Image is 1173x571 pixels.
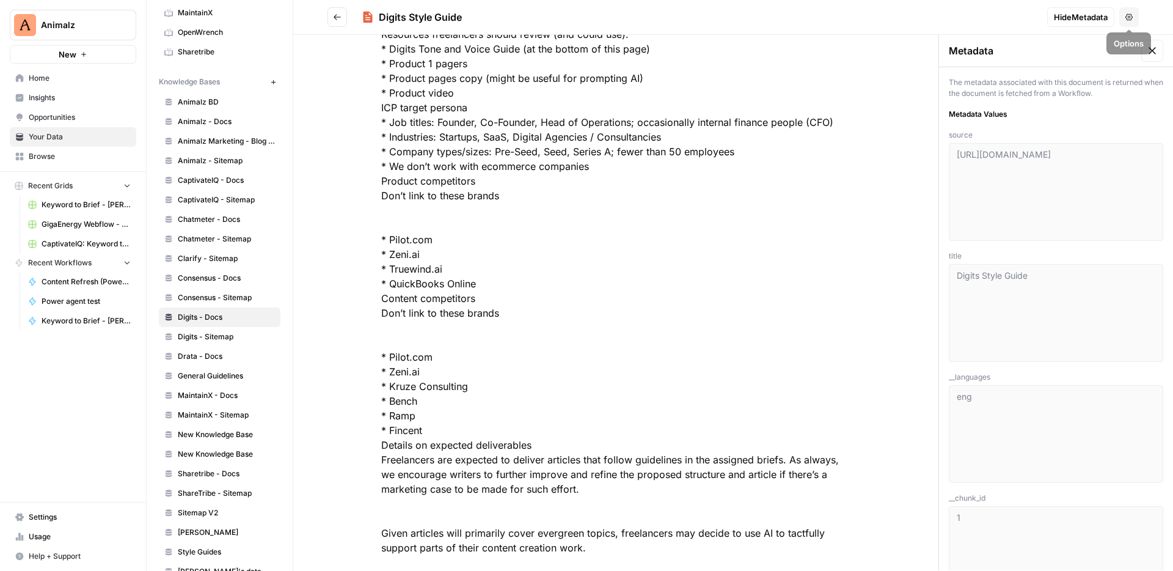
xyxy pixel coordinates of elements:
span: Insights [29,92,131,103]
a: Your Data [10,127,136,147]
span: ShareTribe - Sitemap [178,488,275,499]
a: New Knowledge Base [159,444,280,464]
span: Metadata [949,43,993,58]
span: Usage [29,531,131,542]
span: Keyword to Brief - [PERSON_NAME] Code [42,315,131,326]
span: New Knowledge Base [178,449,275,460]
a: Keyword to Brief - [PERSON_NAME] Code Grid [23,195,136,215]
span: __chunk_id [949,493,1163,504]
a: [PERSON_NAME] [159,523,280,542]
a: Sitemap V2 [159,503,280,523]
textarea: Digits Style Guide [957,270,1155,356]
button: New [10,45,136,64]
a: New Knowledge Base [159,425,280,444]
a: Content Refresh (Power Agents) [23,272,136,292]
a: Sharetribe - Docs [159,464,280,484]
span: Sharetribe - Docs [178,468,275,479]
span: Recent Workflows [28,257,92,268]
span: Keyword to Brief - [PERSON_NAME] Code Grid [42,199,131,210]
span: Animalz Marketing - Blog content [178,136,275,147]
button: Help + Support [10,547,136,566]
span: CaptivateIQ - Sitemap [178,194,275,205]
button: Recent Workflows [10,254,136,272]
a: General Guidelines [159,366,280,386]
a: CaptivateIQ - Sitemap [159,190,280,210]
textarea: eng [957,391,1155,477]
span: New Knowledge Base [178,429,275,440]
span: [PERSON_NAME] [178,527,275,538]
span: Opportunities [29,112,131,123]
span: Hide Metadata [1054,11,1108,23]
span: Consensus - Docs [178,273,275,284]
button: Go back [327,7,347,27]
a: Chatmeter - Docs [159,210,280,229]
a: CaptivateIQ: Keyword to Article [23,234,136,254]
span: Home [29,73,131,84]
span: Animalz BD [178,97,275,108]
a: Consensus - Sitemap [159,288,280,308]
a: Settings [10,507,136,527]
a: Style Guides [159,542,280,562]
a: Power agent test [23,292,136,311]
span: New [59,48,76,61]
span: Sharetribe [178,46,275,57]
span: MaintainX [178,7,275,18]
span: Clarify - Sitemap [178,253,275,264]
a: Animalz - Sitemap [159,151,280,171]
a: Animalz BD [159,92,280,112]
span: Consensus - Sitemap [178,292,275,303]
span: General Guidelines [178,370,275,381]
span: Digits - Docs [178,312,275,323]
span: Animalz - Sitemap [178,155,275,166]
span: __languages [949,372,1163,383]
a: Sharetribe [159,42,280,62]
span: Chatmeter - Sitemap [178,234,275,245]
a: Keyword to Brief - [PERSON_NAME] Code [23,311,136,331]
span: CaptivateIQ: Keyword to Article [42,238,131,249]
a: Digits - Docs [159,308,280,327]
a: Animalz - Docs [159,112,280,131]
span: Style Guides [178,547,275,558]
span: Animalz - Docs [178,116,275,127]
span: Drata - Docs [178,351,275,362]
button: Workspace: Animalz [10,10,136,40]
img: Animalz Logo [14,14,36,36]
span: source [949,130,1163,141]
span: GigaEnergy Webflow - Shop Inventories [42,219,131,230]
a: MaintainX - Docs [159,386,280,405]
textarea: [URL][DOMAIN_NAME] [957,149,1155,235]
a: Browse [10,147,136,166]
span: Chatmeter - Docs [178,214,275,225]
button: HideMetadata [1047,7,1114,27]
span: Your Data [29,131,131,142]
a: GigaEnergy Webflow - Shop Inventories [23,215,136,234]
span: Sitemap V2 [178,507,275,518]
a: Insights [10,88,136,108]
a: Drata - Docs [159,347,280,366]
span: Content Refresh (Power Agents) [42,276,131,287]
div: The metadata associated with this document is returned when the document is fetched from a Workflow. [949,77,1163,99]
span: Power agent test [42,296,131,307]
a: Chatmeter - Sitemap [159,229,280,249]
a: Animalz Marketing - Blog content [159,131,280,151]
span: Knowledge Bases [159,76,220,87]
span: Help + Support [29,551,131,562]
a: Opportunities [10,108,136,127]
span: Settings [29,512,131,523]
span: MaintainX - Sitemap [178,410,275,421]
a: CaptivateIQ - Docs [159,171,280,190]
span: Recent Grids [28,180,73,191]
a: ShareTribe - Sitemap [159,484,280,503]
span: Digits - Sitemap [178,331,275,342]
a: Usage [10,527,136,547]
div: Digits Style Guide [379,10,462,24]
a: Clarify - Sitemap [159,249,280,268]
span: Animalz [41,19,115,31]
span: CaptivateIQ - Docs [178,175,275,186]
a: MaintainX - Sitemap [159,405,280,425]
span: Metadata Values [949,109,1163,120]
span: MaintainX - Docs [178,390,275,401]
span: title [949,251,1163,262]
a: OpenWrench [159,23,280,42]
a: MaintainX [159,3,280,23]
